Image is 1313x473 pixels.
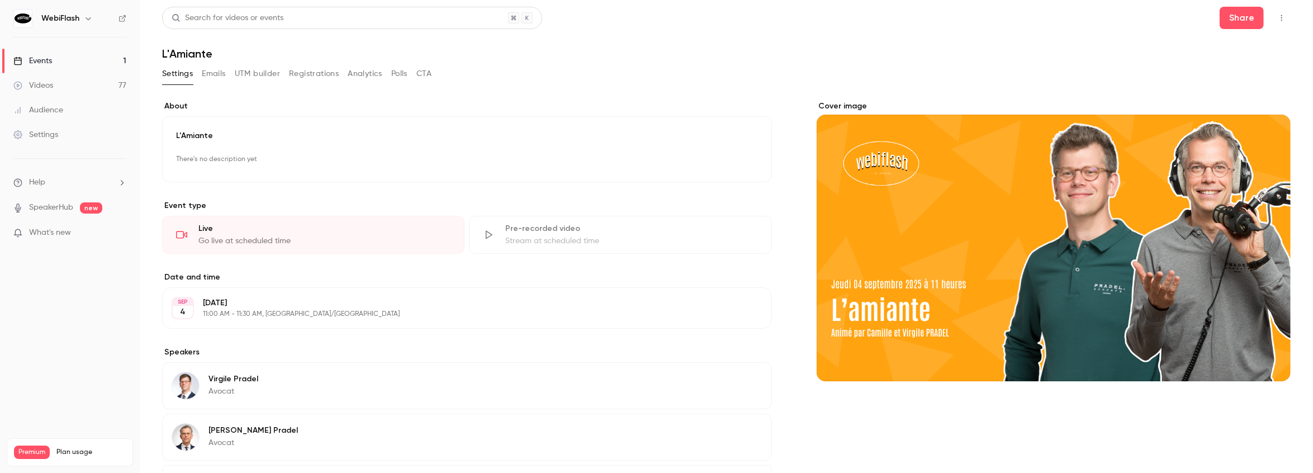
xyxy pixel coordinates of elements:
[202,65,225,83] button: Emails
[162,347,772,358] label: Speakers
[162,216,464,254] div: LiveGo live at scheduled time
[172,372,199,399] img: Virgile Pradel
[416,65,432,83] button: CTA
[29,202,73,214] a: SpeakerHub
[198,235,451,247] div: Go live at scheduled time
[14,10,32,27] img: WebiFlash
[162,362,772,409] div: Virgile PradelVirgile PradelAvocat
[162,101,772,112] label: About
[56,448,126,457] span: Plan usage
[176,150,758,168] p: There's no description yet
[29,227,71,239] span: What's new
[13,105,63,116] div: Audience
[162,200,772,211] p: Event type
[208,373,258,385] p: Virgile Pradel
[469,216,771,254] div: Pre-recorded videoStream at scheduled time
[13,129,58,140] div: Settings
[203,297,713,309] p: [DATE]
[13,177,126,188] li: help-dropdown-opener
[162,414,772,461] div: Camille Pradel[PERSON_NAME] PradelAvocat
[391,65,407,83] button: Polls
[817,101,1291,381] section: Cover image
[180,306,186,318] p: 4
[29,177,45,188] span: Help
[505,223,757,234] div: Pre-recorded video
[13,55,52,67] div: Events
[14,446,50,459] span: Premium
[505,235,757,247] div: Stream at scheduled time
[162,47,1291,60] h1: L'Amiante
[348,65,382,83] button: Analytics
[162,65,193,83] button: Settings
[1220,7,1264,29] button: Share
[208,425,298,436] p: [PERSON_NAME] Pradel
[13,80,53,91] div: Videos
[162,272,772,283] label: Date and time
[208,386,258,397] p: Avocat
[172,12,283,24] div: Search for videos or events
[198,223,451,234] div: Live
[173,298,193,306] div: SEP
[172,424,199,451] img: Camille Pradel
[113,228,126,238] iframe: Noticeable Trigger
[817,101,1291,112] label: Cover image
[235,65,280,83] button: UTM builder
[80,202,102,214] span: new
[289,65,339,83] button: Registrations
[176,130,758,141] p: L'Amiante
[41,13,79,24] h6: WebiFlash
[203,310,713,319] p: 11:00 AM - 11:30 AM, [GEOGRAPHIC_DATA]/[GEOGRAPHIC_DATA]
[208,437,298,448] p: Avocat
